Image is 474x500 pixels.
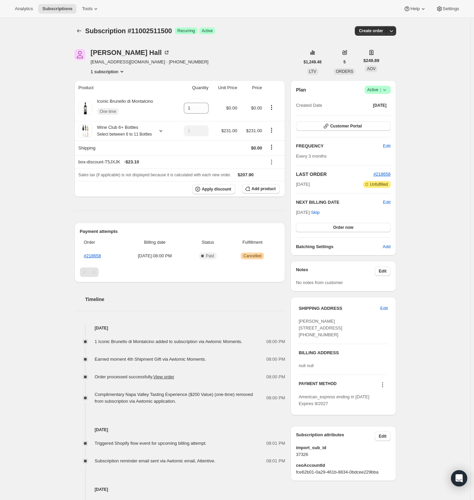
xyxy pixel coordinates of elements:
span: Add product [252,186,276,192]
span: No notes from customer [296,280,343,285]
button: Add product [242,184,280,194]
span: Edit [379,434,387,439]
button: Skip [307,207,324,218]
span: 08:00 PM [266,356,285,363]
button: Order now [296,223,390,232]
span: Cancelled [243,253,261,259]
span: Subscription #11002511500 [85,27,172,35]
span: Active [202,28,213,34]
span: Apply discount [202,186,231,192]
span: Earned moment 4th Shipment Gift via Awtomic Moments. [95,357,206,362]
h3: Subscription attributes [296,432,375,441]
span: AOV [367,66,375,71]
button: Subscriptions [74,26,84,36]
span: 5 [343,59,346,65]
button: #218658 [373,171,391,178]
span: ORDERS [336,69,353,74]
span: 08:00 PM [266,395,285,401]
span: Edit [380,305,388,312]
span: Fulfillment [229,239,276,246]
span: Amy Hall [74,49,85,60]
span: Create order [359,28,383,34]
h2: FREQUENCY [296,143,383,149]
span: 1 Iconic Brunello di Montalcino added to subscription via Awtomic Moments. [95,339,242,344]
span: 08:01 PM [266,440,285,447]
th: Shipping [74,140,175,155]
span: [DATE] [296,181,310,188]
span: $0.00 [226,105,237,111]
button: Settings [432,4,463,14]
span: Order processed successfully. [95,374,174,379]
button: Tools [78,4,103,14]
span: American_express ending in [DATE] Expires 9/2027 [299,394,369,406]
span: $0.00 [251,105,262,111]
span: Add [383,243,390,250]
button: Help [400,4,430,14]
span: Tools [82,6,92,12]
span: Recurring [177,28,195,34]
h3: Notes [296,266,375,276]
h4: [DATE] [74,426,285,433]
h2: Plan [296,86,306,93]
a: View order [153,374,174,379]
span: $249.89 [363,57,379,64]
span: 08:00 PM [266,338,285,345]
span: null null [299,363,314,368]
button: Edit [383,199,390,206]
button: Apply discount [192,184,235,194]
div: Iconic Brunello di Montalcino [92,98,153,118]
th: Product [74,80,175,95]
span: Edit [379,268,387,274]
span: $231.00 [246,128,262,133]
span: Status [191,239,225,246]
span: Paid [206,253,214,259]
h2: Timeline [85,296,285,303]
span: [DATE] · [296,210,320,215]
span: import_sub_id [296,444,390,451]
span: LTV [309,69,316,74]
a: #218658 [373,172,391,177]
span: [DATE] [373,103,387,108]
button: $1,249.46 [300,57,326,67]
span: 08:00 PM [266,374,285,380]
span: [PERSON_NAME] [STREET_ADDRESS] [PHONE_NUMBER] [299,319,342,337]
h4: [DATE] [74,325,285,332]
button: [DATE] [369,101,391,110]
span: Customer Portal [330,123,362,129]
span: [DATE] · 08:00 PM [123,253,187,259]
button: 5 [339,57,350,67]
button: Edit [375,432,391,441]
span: Analytics [15,6,33,12]
button: Subscriptions [38,4,77,14]
div: [PERSON_NAME] Hall [91,49,170,56]
span: Every 3 months [296,154,326,159]
h3: SHIPPING ADDRESS [299,305,380,312]
button: Create order [355,26,387,36]
span: $207.90 [238,172,254,177]
button: Analytics [11,4,37,14]
span: [EMAIL_ADDRESS][DOMAIN_NAME] · [PHONE_NUMBER] [91,59,209,65]
span: Created Date [296,102,322,109]
span: Subscriptions [42,6,72,12]
button: Edit [379,141,394,152]
h3: BILLING ADDRESS [299,349,388,356]
th: Order [80,235,121,250]
span: Skip [311,209,320,216]
span: Edit [383,143,390,149]
span: Active [367,86,388,93]
a: #218658 [84,253,101,258]
span: $231.00 [221,128,237,133]
h2: Payment attempts [80,228,280,235]
button: Customer Portal [296,121,390,131]
span: ceoAccountId [296,462,390,469]
span: $0.00 [251,145,262,151]
h6: Batching Settings [296,243,383,250]
span: fce62b01-0a29-461b-8834-0bdcee229bba [296,469,390,476]
span: $1,249.46 [304,59,322,65]
span: Billing date [123,239,187,246]
span: - $23.10 [124,159,139,165]
span: Settings [443,6,459,12]
button: Product actions [266,126,277,134]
